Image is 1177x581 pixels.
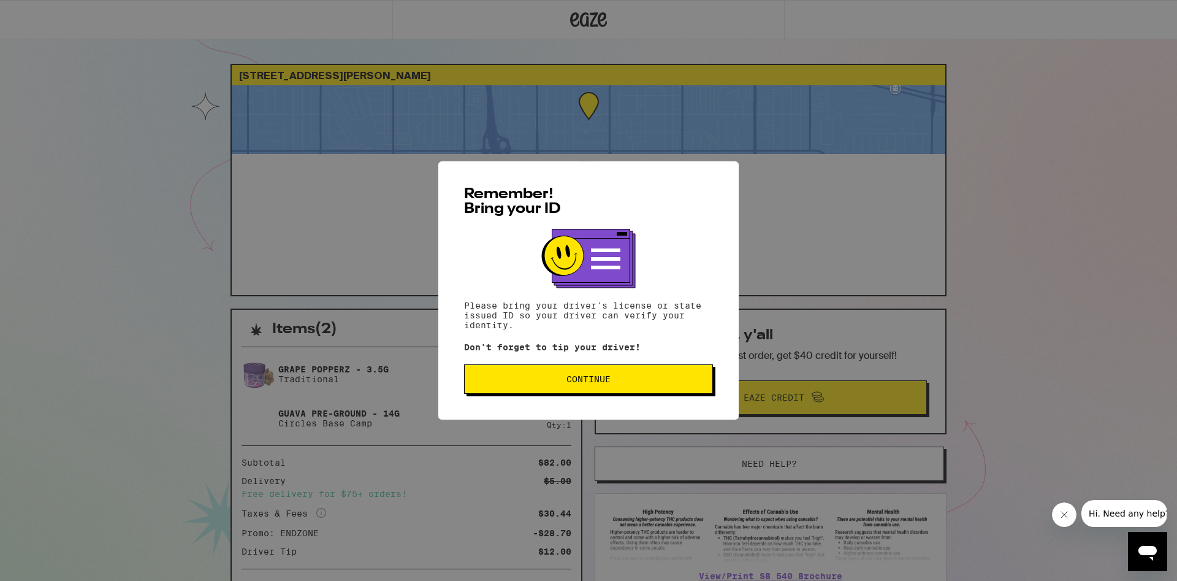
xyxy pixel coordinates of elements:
span: Hi. Need any help? [7,9,88,18]
span: Continue [566,375,611,383]
p: Don't forget to tip your driver! [464,342,713,352]
p: Please bring your driver's license or state issued ID so your driver can verify your identity. [464,301,713,330]
iframe: Close message [1052,502,1076,527]
iframe: Message from company [1081,500,1167,527]
iframe: Button to launch messaging window [1128,532,1167,571]
button: Continue [464,364,713,394]
span: Remember! Bring your ID [464,187,561,217]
